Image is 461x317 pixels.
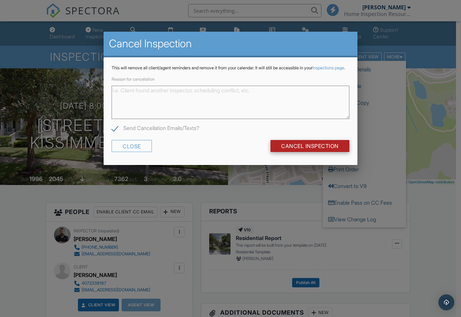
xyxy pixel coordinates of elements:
h2: Cancel Inspection [109,37,352,50]
label: Reason for cancelation [112,77,155,82]
p: This will remove all client/agent reminders and remove it from your calendar. It will still be ac... [112,65,349,71]
label: Send Cancellation Emails/Texts? [112,125,199,133]
div: Open Intercom Messenger [438,294,454,310]
a: Inspections page [312,65,344,70]
div: Close [112,140,152,152]
input: Cancel Inspection [270,140,349,152]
